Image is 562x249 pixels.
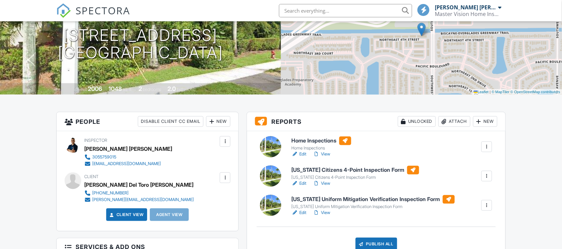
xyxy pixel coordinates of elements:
[92,197,194,202] div: [PERSON_NAME][EMAIL_ADDRESS][DOMAIN_NAME]
[92,190,129,196] div: [PHONE_NUMBER]
[143,87,161,92] span: bedrooms
[313,209,331,216] a: View
[292,209,307,216] a: Edit
[76,3,130,17] span: SPECTORA
[168,85,176,92] div: 2.0
[84,154,167,160] a: 3055759015
[292,204,455,209] div: [US_STATE] Uniform Mitigation Verification Inspection Form
[511,90,560,94] a: © OpenStreetMap contributors
[84,144,172,154] div: [PERSON_NAME] [PERSON_NAME]
[92,154,116,160] div: 3055759015
[177,87,196,92] span: bathrooms
[292,166,419,174] h6: [US_STATE] Citizens 4-Point Inspection Form
[435,11,501,17] div: Master Vision Home Inspections Corp
[438,116,470,127] div: Attach
[247,112,505,131] h3: Reports
[56,3,71,18] img: The Best Home Inspection Software - Spectora
[474,90,489,94] a: Leaflet
[418,23,426,36] img: Marker
[292,136,351,145] h6: Home Inspections
[292,166,419,180] a: [US_STATE] Citizens 4-Point Inspection Form [US_STATE] Citizens 4-Point Inspection Form
[292,175,419,180] div: [US_STATE] Citizens 4-Point Inspection Form
[57,112,239,131] h3: People
[84,180,193,190] div: [PERSON_NAME] Del Toro [PERSON_NAME]
[138,116,203,127] div: Disable Client CC Email
[58,27,223,62] h1: [STREET_ADDRESS] [GEOGRAPHIC_DATA]
[139,85,142,92] div: 2
[292,136,351,151] a: Home Inspections Home Inspections
[313,180,331,187] a: View
[80,87,87,92] span: Built
[313,151,331,157] a: View
[435,4,496,11] div: [PERSON_NAME] [PERSON_NAME]
[56,9,130,23] a: SPECTORA
[398,116,436,127] div: Unlocked
[84,190,194,196] a: [PHONE_NUMBER]
[206,116,230,127] div: New
[292,180,307,187] a: Edit
[292,151,307,157] a: Edit
[123,87,133,92] span: sq. ft.
[292,145,351,151] div: Home Inspections
[279,4,412,17] input: Search everything...
[92,161,161,166] div: [EMAIL_ADDRESS][DOMAIN_NAME]
[292,195,455,204] h6: [US_STATE] Uniform Mitigation Verification Inspection Form
[473,116,497,127] div: New
[492,90,510,94] a: © MapTiler
[109,85,122,92] div: 1048
[292,195,455,210] a: [US_STATE] Uniform Mitigation Verification Inspection Form [US_STATE] Uniform Mitigation Verifica...
[88,85,103,92] div: 2006
[84,138,107,143] span: Inspector
[490,90,491,94] span: |
[84,174,99,179] span: Client
[84,160,167,167] a: [EMAIL_ADDRESS][DOMAIN_NAME]
[109,211,144,218] a: Client View
[84,196,194,203] a: [PERSON_NAME][EMAIL_ADDRESS][DOMAIN_NAME]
